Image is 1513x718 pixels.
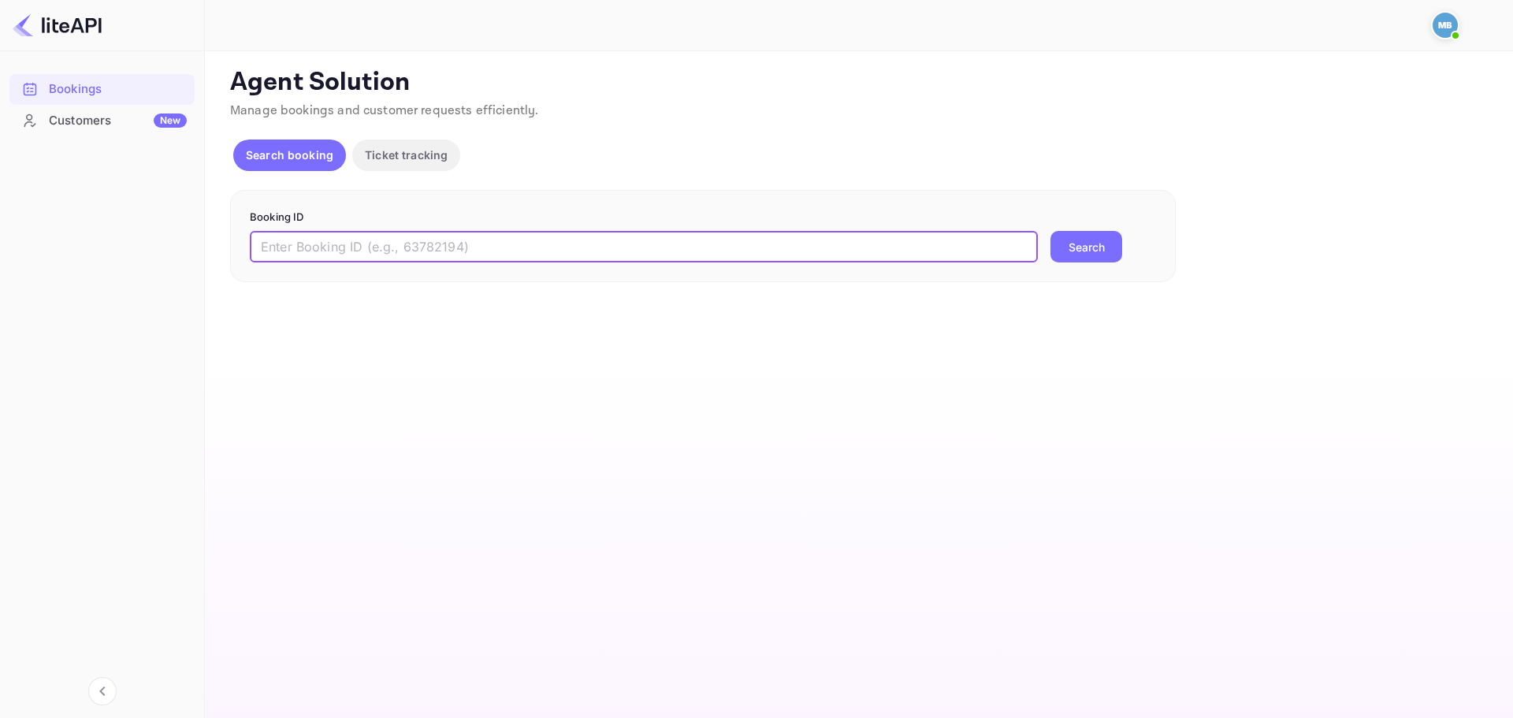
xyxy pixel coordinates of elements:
div: Customers [49,112,187,130]
a: Bookings [9,74,195,103]
p: Search booking [246,147,333,163]
p: Booking ID [250,210,1156,225]
p: Ticket tracking [365,147,448,163]
span: Manage bookings and customer requests efficiently. [230,102,539,119]
button: Collapse navigation [88,677,117,705]
div: New [154,113,187,128]
div: Bookings [9,74,195,105]
div: CustomersNew [9,106,195,136]
input: Enter Booking ID (e.g., 63782194) [250,231,1038,262]
button: Search [1050,231,1122,262]
img: Mohcine Belkhir [1433,13,1458,38]
a: CustomersNew [9,106,195,135]
p: Agent Solution [230,67,1485,99]
img: LiteAPI logo [13,13,102,38]
div: Bookings [49,80,187,99]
